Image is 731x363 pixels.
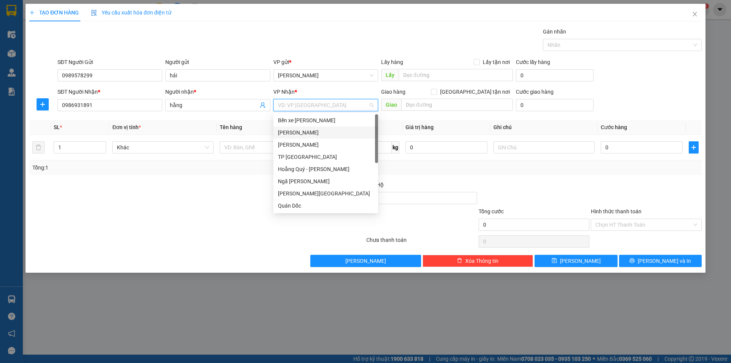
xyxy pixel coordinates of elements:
div: Người nhận [165,88,270,96]
span: plus [29,10,35,15]
div: Bến xe [PERSON_NAME] [278,116,373,125]
img: logo [4,22,21,49]
button: [PERSON_NAME] [310,255,421,267]
div: SĐT Người Nhận [57,88,162,96]
div: Bến xe Gia Lâm [273,114,378,126]
strong: CHUYỂN PHÁT NHANH ĐÔNG LÝ [25,6,77,31]
label: Cước lấy hàng [516,59,550,65]
span: Tên hàng [220,124,242,130]
button: plus [689,141,699,154]
button: save[PERSON_NAME] [535,255,617,267]
div: Mỹ Đình [273,126,378,139]
div: [PERSON_NAME] [278,128,373,137]
div: TP Thanh Hóa [273,151,378,163]
input: VD: Bàn, Ghế [220,141,321,154]
div: Chưa thanh toán [365,236,478,249]
span: close [692,11,698,17]
span: Giá trị hàng [405,124,434,130]
span: Giao [381,99,401,111]
button: Close [684,4,705,25]
span: SL [54,124,60,130]
button: delete [32,141,45,154]
button: plus [37,98,49,110]
span: [PERSON_NAME] và In [638,257,691,265]
div: [PERSON_NAME][GEOGRAPHIC_DATA] [278,189,373,198]
span: TẠO ĐƠN HÀNG [29,10,79,16]
span: Xóa Thông tin [465,257,498,265]
span: [PERSON_NAME] [345,257,386,265]
span: Yêu cầu xuất hóa đơn điện tử [91,10,171,16]
span: kg [392,141,399,154]
div: Quán Dốc [273,200,378,212]
th: Ghi chú [490,120,598,135]
span: [PERSON_NAME] [560,257,601,265]
span: Khác [117,142,209,153]
div: Ngã [PERSON_NAME] [278,177,373,185]
span: Hoàng Sơn [278,70,373,81]
span: Lấy tận nơi [480,58,513,66]
div: Hoằng Quý - Hoằng Quỳ [273,163,378,175]
span: save [552,258,557,264]
img: icon [91,10,97,16]
input: Dọc đường [399,69,513,81]
span: HS1209250401 [81,31,126,39]
input: Cước giao hàng [516,99,594,111]
label: Gán nhãn [543,29,566,35]
label: Cước giao hàng [516,89,554,95]
button: deleteXóa Thông tin [423,255,533,267]
label: Hình thức thanh toán [591,208,642,214]
span: SĐT XE [38,32,62,40]
span: plus [689,144,698,150]
span: user-add [260,102,266,108]
input: 0 [405,141,487,154]
input: Ghi Chú [493,141,595,154]
div: Hoàng Sơn [273,139,378,151]
span: [GEOGRAPHIC_DATA] tận nơi [437,88,513,96]
div: [PERSON_NAME] [278,141,373,149]
input: Dọc đường [401,99,513,111]
div: TP [GEOGRAPHIC_DATA] [278,153,373,161]
div: Tổng: 1 [32,163,282,172]
span: Giao hàng [381,89,405,95]
span: printer [629,258,635,264]
span: Thu Hộ [366,182,384,188]
span: VP Nhận [273,89,295,95]
button: printer[PERSON_NAME] và In [619,255,702,267]
div: SĐT Người Gửi [57,58,162,66]
div: VP gửi [273,58,378,66]
div: Người gửi [165,58,270,66]
span: Cước hàng [601,124,627,130]
span: Lấy hàng [381,59,403,65]
strong: PHIẾU BIÊN NHẬN [30,42,72,58]
span: plus [37,101,48,107]
div: Hoằng Quý - [PERSON_NAME] [278,165,373,173]
div: Quán Dốc [278,201,373,210]
div: Ga Nghĩa Trang [273,187,378,200]
span: Tổng cước [479,208,504,214]
span: Lấy [381,69,399,81]
span: Đơn vị tính [112,124,141,130]
div: Ngã Tư Hoàng Minh [273,175,378,187]
span: delete [457,258,462,264]
input: Cước lấy hàng [516,69,594,82]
